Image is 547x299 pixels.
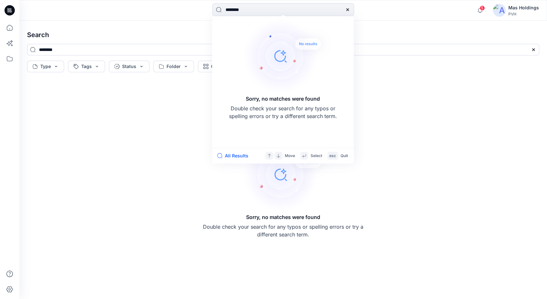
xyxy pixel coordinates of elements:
[246,213,320,221] h5: Sorry, no matches were found
[246,95,320,103] h5: Sorry, no matches were found
[153,61,194,72] button: Folder
[27,61,64,72] button: Type
[311,152,322,159] p: Select
[508,4,539,12] div: Mas Holdings
[243,17,333,95] img: Sorry, no matches were found
[109,61,149,72] button: Status
[493,4,506,17] img: avatar
[203,223,364,238] p: Double check your search for any typos or spelling errors or try a different search term.
[341,152,348,159] p: Quit
[480,5,485,11] span: 5
[329,152,336,159] p: esc
[243,136,333,213] img: Sorry, no matches were found
[22,26,544,44] h4: Search
[285,152,295,159] p: Move
[68,61,105,72] button: Tags
[508,12,539,16] div: PVH
[228,105,338,120] p: Double check your search for any typos or spelling errors or try a different search term.
[198,61,247,72] button: Collection
[217,152,253,160] button: All Results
